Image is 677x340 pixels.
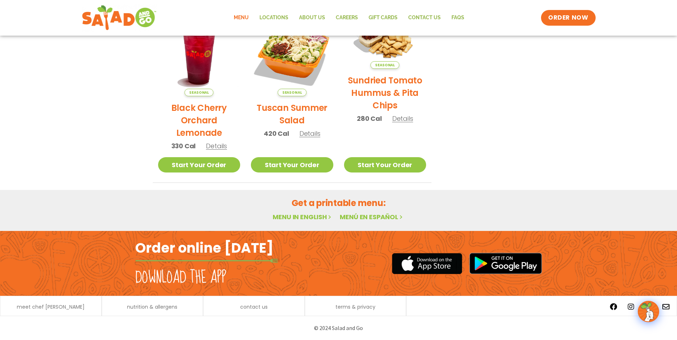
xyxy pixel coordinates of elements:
[158,102,241,139] h2: Black Cherry Orchard Lemonade
[135,268,226,288] h2: Download the app
[330,10,363,26] a: Careers
[469,253,542,274] img: google_play
[127,304,177,309] a: nutrition & allergens
[344,157,426,172] a: Start Your Order
[139,323,539,333] p: © 2024 Salad and Go
[185,89,213,96] span: Seasonal
[158,14,241,97] img: Product photo for Black Cherry Orchard Lemonade
[403,10,446,26] a: Contact Us
[206,141,227,150] span: Details
[638,302,658,321] img: wpChatIcon
[392,114,413,123] span: Details
[446,10,470,26] a: FAQs
[548,14,588,22] span: ORDER NOW
[251,102,333,127] h2: Tuscan Summer Salad
[251,157,333,172] a: Start Your Order
[135,259,278,263] img: fork
[357,114,382,123] span: 280 Cal
[251,14,333,97] img: Product photo for Tuscan Summer Salad
[273,212,333,221] a: Menu in English
[158,157,241,172] a: Start Your Order
[228,10,254,26] a: Menu
[82,4,157,32] img: new-SAG-logo-768×292
[17,304,85,309] a: meet chef [PERSON_NAME]
[335,304,375,309] a: terms & privacy
[344,74,426,112] h2: Sundried Tomato Hummus & Pita Chips
[340,212,404,221] a: Menú en español
[294,10,330,26] a: About Us
[363,10,403,26] a: GIFT CARDS
[254,10,294,26] a: Locations
[153,197,525,209] h2: Get a printable menu:
[541,10,595,26] a: ORDER NOW
[135,239,273,257] h2: Order online [DATE]
[344,14,426,69] img: Product photo for Sundried Tomato Hummus & Pita Chips
[370,61,399,69] span: Seasonal
[264,129,289,138] span: 420 Cal
[228,10,470,26] nav: Menu
[278,89,307,96] span: Seasonal
[299,129,320,138] span: Details
[392,252,462,275] img: appstore
[240,304,268,309] a: contact us
[171,141,196,151] span: 330 Cal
